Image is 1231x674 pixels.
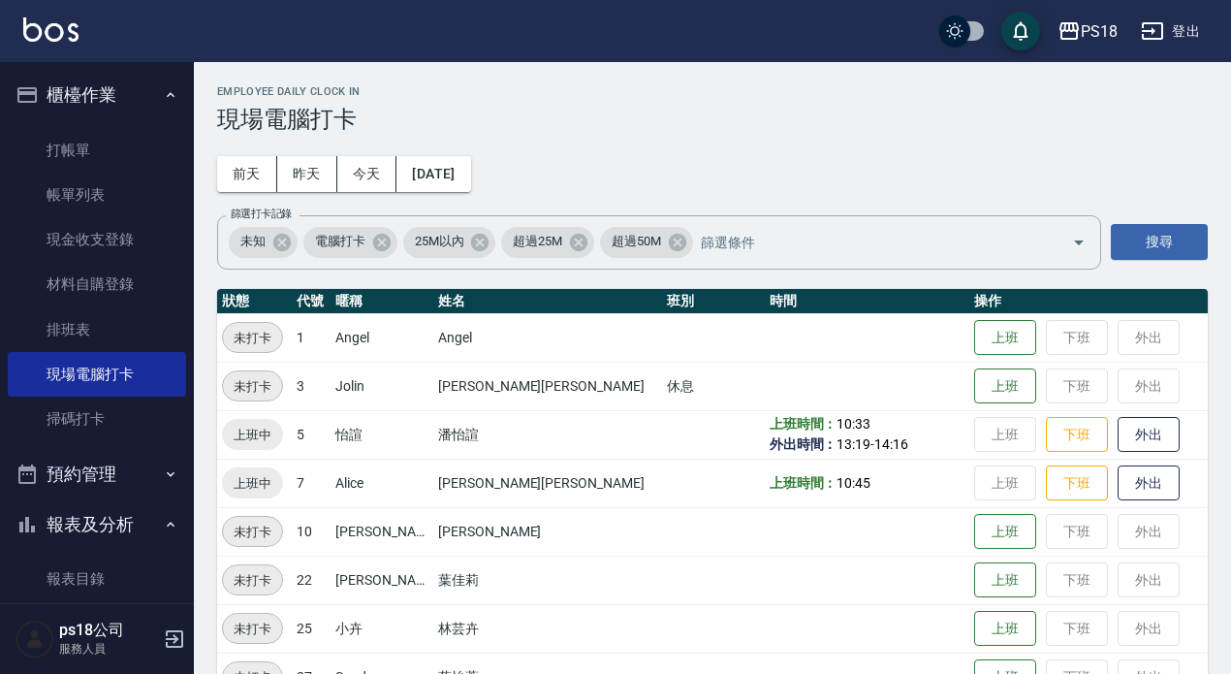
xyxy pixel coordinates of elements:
span: 25M以內 [403,232,476,251]
button: 上班 [974,562,1036,598]
div: 超過50M [600,227,693,258]
button: Open [1063,227,1094,258]
span: 超過50M [600,232,673,251]
td: 25 [292,604,331,653]
h2: Employee Daily Clock In [217,85,1208,98]
td: 5 [292,410,331,459]
a: 報表目錄 [8,557,186,601]
button: 登出 [1133,14,1208,49]
td: 休息 [662,362,765,410]
button: 上班 [974,369,1036,404]
td: 潘怡諠 [433,410,662,459]
td: Angel [433,313,662,362]
button: PS18 [1050,12,1125,51]
td: 小卉 [331,604,433,653]
th: 時間 [765,289,970,314]
button: 櫃檯作業 [8,70,186,120]
b: 外出時間： [770,436,837,452]
td: 怡諠 [331,410,433,459]
button: save [1001,12,1040,50]
input: 篩選條件 [696,225,1038,259]
td: [PERSON_NAME] [331,507,433,556]
button: 上班 [974,514,1036,550]
td: 7 [292,459,331,507]
th: 班別 [662,289,765,314]
td: [PERSON_NAME][PERSON_NAME] [433,362,662,410]
span: 未打卡 [223,619,282,639]
button: 前天 [217,156,277,192]
th: 狀態 [217,289,292,314]
td: 22 [292,556,331,604]
span: 未知 [229,232,277,251]
a: 掃碼打卡 [8,397,186,441]
span: 超過25M [501,232,574,251]
button: 報表及分析 [8,499,186,550]
button: 外出 [1118,465,1180,501]
b: 上班時間： [770,416,837,432]
button: 今天 [337,156,397,192]
a: 帳單列表 [8,173,186,217]
td: 1 [292,313,331,362]
td: 3 [292,362,331,410]
td: - [765,410,970,459]
span: 13:19 [836,436,870,452]
button: [DATE] [396,156,470,192]
a: 打帳單 [8,128,186,173]
td: 葉佳莉 [433,556,662,604]
td: [PERSON_NAME] [331,556,433,604]
span: 未打卡 [223,570,282,591]
button: 外出 [1118,417,1180,453]
button: 上班 [974,611,1036,647]
span: 未打卡 [223,376,282,397]
button: 上班 [974,320,1036,356]
span: 14:16 [874,436,908,452]
div: PS18 [1081,19,1118,44]
button: 下班 [1046,417,1108,453]
img: Person [16,620,54,658]
button: 下班 [1046,465,1108,501]
td: [PERSON_NAME][PERSON_NAME] [433,459,662,507]
a: 現金收支登錄 [8,217,186,262]
span: 上班中 [222,473,283,494]
td: [PERSON_NAME] [433,507,662,556]
a: 排班表 [8,307,186,352]
button: 昨天 [277,156,337,192]
span: 10:45 [836,475,870,491]
a: 消費分析儀表板 [8,602,186,647]
img: Logo [23,17,79,42]
span: 未打卡 [223,522,282,542]
span: 10:33 [836,416,870,432]
h3: 現場電腦打卡 [217,106,1208,133]
div: 未知 [229,227,298,258]
td: Alice [331,459,433,507]
p: 服務人員 [59,640,158,658]
td: Angel [331,313,433,362]
button: 搜尋 [1111,224,1208,260]
span: 上班中 [222,425,283,445]
th: 操作 [969,289,1208,314]
label: 篩選打卡記錄 [231,207,292,221]
span: 電腦打卡 [303,232,377,251]
h5: ps18公司 [59,621,158,640]
div: 超過25M [501,227,594,258]
div: 電腦打卡 [303,227,397,258]
a: 材料自購登錄 [8,262,186,306]
td: 10 [292,507,331,556]
a: 現場電腦打卡 [8,352,186,397]
th: 代號 [292,289,331,314]
button: 預約管理 [8,449,186,499]
td: Jolin [331,362,433,410]
th: 暱稱 [331,289,433,314]
td: 林芸卉 [433,604,662,653]
th: 姓名 [433,289,662,314]
b: 上班時間： [770,475,837,491]
span: 未打卡 [223,328,282,348]
div: 25M以內 [403,227,496,258]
